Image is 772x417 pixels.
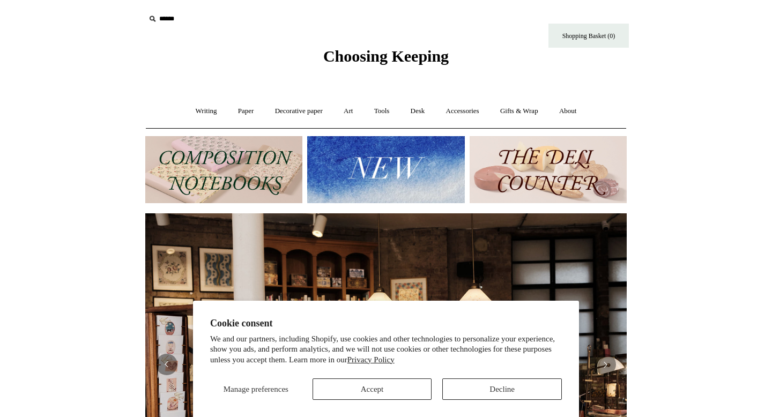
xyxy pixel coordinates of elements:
button: Next [595,354,616,375]
img: The Deli Counter [470,136,627,203]
a: Tools [365,97,399,125]
img: 202302 Composition ledgers.jpg__PID:69722ee6-fa44-49dd-a067-31375e5d54ec [145,136,302,203]
a: Choosing Keeping [323,56,449,63]
a: Gifts & Wrap [491,97,548,125]
a: Shopping Basket (0) [548,24,629,48]
a: Desk [401,97,435,125]
button: Accept [313,378,432,400]
button: Previous [156,354,177,375]
img: New.jpg__PID:f73bdf93-380a-4a35-bcfe-7823039498e1 [307,136,464,203]
a: Privacy Policy [347,355,395,364]
a: Paper [228,97,264,125]
a: Writing [186,97,227,125]
h2: Cookie consent [210,318,562,329]
button: Decline [442,378,562,400]
a: Accessories [436,97,489,125]
a: Art [334,97,362,125]
span: Choosing Keeping [323,47,449,65]
span: Manage preferences [224,385,288,393]
a: About [550,97,587,125]
a: Decorative paper [265,97,332,125]
button: Manage preferences [210,378,302,400]
p: We and our partners, including Shopify, use cookies and other technologies to personalize your ex... [210,334,562,366]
